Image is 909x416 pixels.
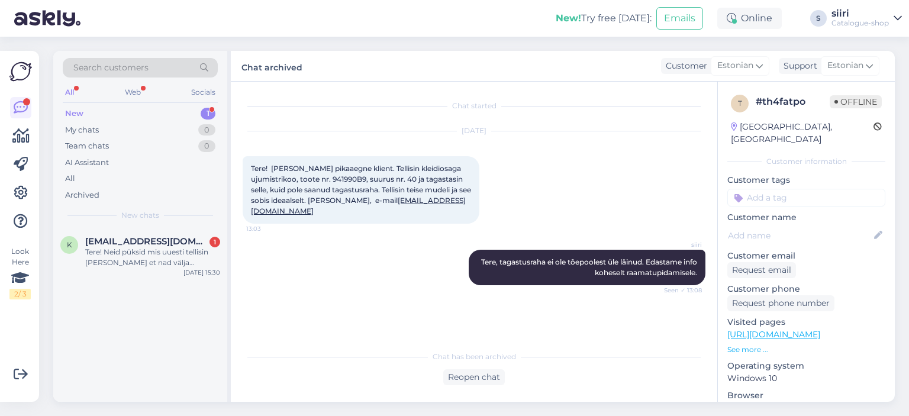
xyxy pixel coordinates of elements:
[556,11,652,25] div: Try free [DATE]:
[727,156,885,167] div: Customer information
[756,95,830,109] div: # th4fatpo
[731,121,873,146] div: [GEOGRAPHIC_DATA], [GEOGRAPHIC_DATA]
[123,85,143,100] div: Web
[209,237,220,247] div: 1
[728,229,872,242] input: Add name
[198,140,215,152] div: 0
[827,59,863,72] span: Estonian
[65,189,99,201] div: Archived
[243,125,705,136] div: [DATE]
[727,174,885,186] p: Customer tags
[65,157,109,169] div: AI Assistant
[717,59,753,72] span: Estonian
[65,124,99,136] div: My chats
[727,283,885,295] p: Customer phone
[727,389,885,402] p: Browser
[727,189,885,207] input: Add a tag
[481,257,699,277] span: Tere, tagastusraha ei ole tõepoolest üle läinud. Edastame info koheselt raamatupidamisele.
[9,60,32,83] img: Askly Logo
[657,286,702,295] span: Seen ✓ 13:08
[738,99,742,108] span: t
[198,124,215,136] div: 0
[727,360,885,372] p: Operating system
[810,10,827,27] div: S
[727,250,885,262] p: Customer email
[9,289,31,299] div: 2 / 3
[246,224,291,233] span: 13:03
[183,268,220,277] div: [DATE] 15:30
[241,58,302,74] label: Chat archived
[189,85,218,100] div: Socials
[67,240,72,249] span: k
[65,108,83,120] div: New
[243,101,705,111] div: Chat started
[657,240,702,249] span: siiri
[65,173,75,185] div: All
[831,9,889,18] div: siiri
[443,369,505,385] div: Reopen chat
[831,18,889,28] div: Catalogue-shop
[63,85,76,100] div: All
[779,60,817,72] div: Support
[727,262,796,278] div: Request email
[251,164,473,215] span: Tere! [PERSON_NAME] pikaaegne klient. Tellisin kleidiosaga ujumistrikoo, toote nr. 941990B9, suur...
[85,236,208,247] span: katri.1492@mail.ru
[9,246,31,299] div: Look Here
[656,7,703,30] button: Emails
[73,62,149,74] span: Search customers
[727,329,820,340] a: [URL][DOMAIN_NAME]
[121,210,159,221] span: New chats
[661,60,707,72] div: Customer
[831,9,902,28] a: siiriCatalogue-shop
[727,295,834,311] div: Request phone number
[65,140,109,152] div: Team chats
[727,344,885,355] p: See more ...
[727,211,885,224] p: Customer name
[717,8,782,29] div: Online
[830,95,882,108] span: Offline
[556,12,581,24] b: New!
[201,108,215,120] div: 1
[727,316,885,328] p: Visited pages
[727,372,885,385] p: Windows 10
[85,247,220,268] div: Tere! Neid püksid mis uuesti tellisin [PERSON_NAME] et nad välja müüdud. [PERSON_NAME] ma raha sa...
[433,351,516,362] span: Chat has been archived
